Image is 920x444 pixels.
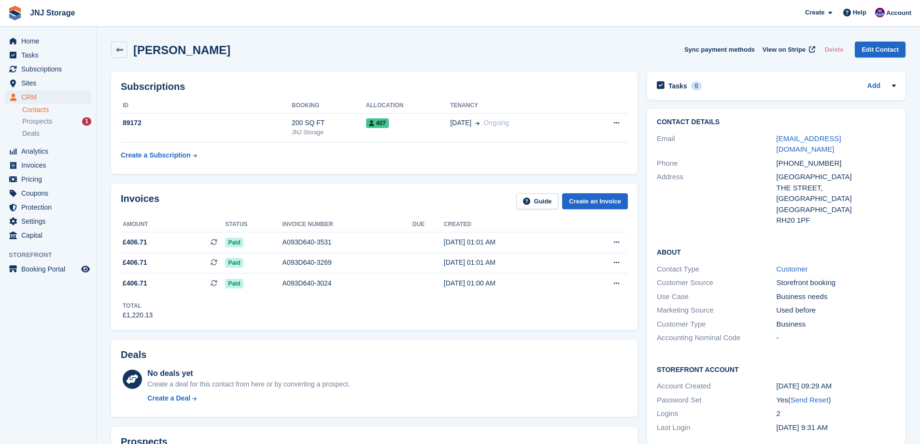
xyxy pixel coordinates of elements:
a: Deals [22,129,91,139]
div: 0 [691,82,702,90]
a: Create a Deal [147,393,350,403]
a: menu [5,215,91,228]
h2: Deals [121,349,146,360]
div: Last Login [657,422,776,433]
a: menu [5,262,91,276]
a: JNJ Storage [26,5,79,21]
span: £406.71 [123,237,147,247]
a: Customer [777,265,808,273]
span: £406.71 [123,258,147,268]
button: Delete [821,42,847,57]
time: 2025-06-04 08:31:28 UTC [777,423,828,431]
div: [DATE] 01:01 AM [444,237,576,247]
div: [GEOGRAPHIC_DATA] [777,204,896,215]
a: menu [5,34,91,48]
div: Total [123,301,153,310]
a: menu [5,186,91,200]
div: Storefront booking [777,277,896,288]
span: Capital [21,229,79,242]
a: menu [5,158,91,172]
span: Subscriptions [21,62,79,76]
span: Help [853,8,866,17]
th: Created [444,217,576,232]
div: Create a deal for this contact from here or by converting a prospect. [147,379,350,389]
div: Logins [657,408,776,419]
div: JNJ Storage [292,128,366,137]
span: Storefront [9,250,96,260]
span: Deals [22,129,40,138]
div: Create a Subscription [121,150,191,160]
div: Account Created [657,381,776,392]
div: No deals yet [147,368,350,379]
img: stora-icon-8386f47178a22dfd0bd8f6a31ec36ba5ce8667c1dd55bd0f319d3a0aa187defe.svg [8,6,22,20]
a: menu [5,229,91,242]
span: Paid [225,258,243,268]
span: CRM [21,90,79,104]
div: Accounting Nominal Code [657,332,776,344]
a: Create a Subscription [121,146,197,164]
div: RH20 1PF [777,215,896,226]
span: Invoices [21,158,79,172]
div: Password Set [657,395,776,406]
a: Edit Contact [855,42,906,57]
a: Add [867,81,880,92]
span: £406.71 [123,278,147,288]
a: menu [5,144,91,158]
a: menu [5,201,91,214]
div: Use Case [657,291,776,302]
span: Analytics [21,144,79,158]
h2: About [657,247,896,257]
th: Invoice number [283,217,412,232]
span: Booking Portal [21,262,79,276]
div: - [777,332,896,344]
span: Coupons [21,186,79,200]
span: Create [805,8,824,17]
div: [DATE] 01:01 AM [444,258,576,268]
div: £1,220.13 [123,310,153,320]
th: Amount [121,217,225,232]
div: Contact Type [657,264,776,275]
a: Guide [516,193,559,209]
span: ( ) [788,396,831,404]
a: View on Stripe [759,42,817,57]
div: THE STREET, [GEOGRAPHIC_DATA] [777,183,896,204]
a: menu [5,48,91,62]
th: Allocation [366,98,451,114]
span: Home [21,34,79,48]
th: ID [121,98,292,114]
h2: Tasks [668,82,687,90]
span: Settings [21,215,79,228]
img: Jonathan Scrase [875,8,885,17]
span: Protection [21,201,79,214]
span: Sites [21,76,79,90]
a: menu [5,90,91,104]
button: Sync payment methods [684,42,755,57]
h2: Contact Details [657,118,896,126]
div: 2 [777,408,896,419]
a: Contacts [22,105,91,115]
span: Prospects [22,117,52,126]
div: [DATE] 09:29 AM [777,381,896,392]
th: Tenancy [450,98,582,114]
h2: Subscriptions [121,81,628,92]
div: Business [777,319,896,330]
span: [DATE] [450,118,471,128]
a: [EMAIL_ADDRESS][DOMAIN_NAME] [777,134,841,154]
span: 407 [366,118,389,128]
div: A093D640-3531 [283,237,412,247]
h2: [PERSON_NAME] [133,43,230,57]
th: Status [225,217,282,232]
div: Phone [657,158,776,169]
div: Business needs [777,291,896,302]
th: Due [412,217,444,232]
div: [PHONE_NUMBER] [777,158,896,169]
div: Marketing Source [657,305,776,316]
div: Email [657,133,776,155]
div: A093D640-3024 [283,278,412,288]
div: Yes [777,395,896,406]
span: Tasks [21,48,79,62]
span: Account [886,8,911,18]
span: Pricing [21,172,79,186]
div: 89172 [121,118,292,128]
span: Paid [225,238,243,247]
